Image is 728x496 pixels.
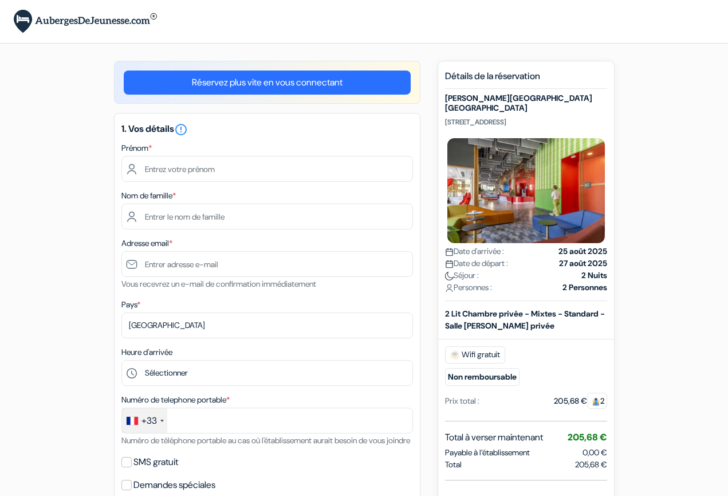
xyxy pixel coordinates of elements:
img: user_icon.svg [445,284,454,292]
img: guest.svg [592,397,600,406]
span: Wifi gratuit [445,346,505,364]
span: Total à verser maintenant [445,431,543,444]
small: Non remboursable [445,368,520,386]
span: Date de départ : [445,257,508,270]
h5: [PERSON_NAME][GEOGRAPHIC_DATA] [GEOGRAPHIC_DATA] [445,93,607,113]
label: Numéro de telephone portable [121,394,230,406]
strong: 27 août 2025 [559,257,607,270]
div: +33 [141,414,157,428]
label: Prénom [121,142,152,154]
span: Personnes : [445,282,492,294]
div: 205,68 € [554,395,607,407]
img: calendar.svg [445,260,454,268]
span: Total [445,459,462,471]
label: SMS gratuit [133,454,178,470]
a: Réservez plus vite en vous connectant [124,71,411,95]
img: moon.svg [445,272,454,280]
label: Adresse email [121,237,172,249]
img: AubergesDeJeunesse.com [14,10,157,33]
label: Heure d'arrivée [121,346,172,358]
a: error_outline [174,123,188,135]
img: free_wifi.svg [450,350,459,360]
h5: 1. Vos détails [121,123,413,136]
small: Vous recevrez un e-mail de confirmation immédiatement [121,279,316,289]
strong: 25 août 2025 [558,245,607,257]
span: 205,68 € [575,459,607,471]
input: Entrer adresse e-mail [121,251,413,277]
h5: Détails de la réservation [445,71,607,89]
b: 2 Lit Chambre privée - Mixtes - Standard - Salle [PERSON_NAME] privée [445,308,605,331]
span: Séjour : [445,270,479,282]
span: 2 [587,393,607,409]
strong: 2 Personnes [562,282,607,294]
label: Pays [121,299,140,311]
label: Demandes spéciales [133,477,215,493]
span: 0,00 € [583,447,607,458]
span: Date d'arrivée : [445,245,504,257]
p: [STREET_ADDRESS] [445,118,607,127]
input: Entrer le nom de famille [121,204,413,229]
input: Entrez votre prénom [121,156,413,182]
label: Nom de famille [121,190,176,202]
span: Payable à l’établissement [445,447,530,459]
span: 205,68 € [568,431,607,443]
i: error_outline [174,123,188,136]
div: France: +33 [122,408,167,433]
small: Numéro de téléphone portable au cas où l'établissement aurait besoin de vous joindre [121,435,410,446]
img: calendar.svg [445,248,454,256]
div: Prix total : [445,395,479,407]
strong: 2 Nuits [581,270,607,282]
